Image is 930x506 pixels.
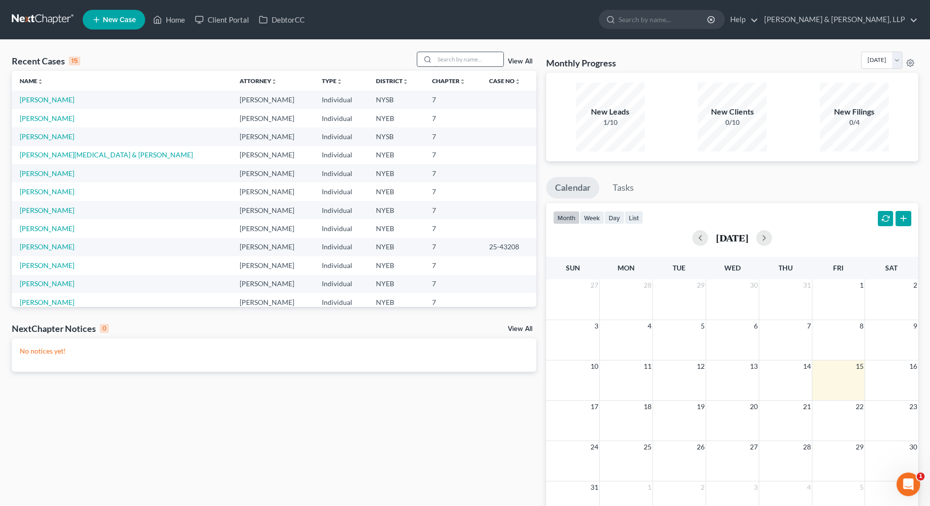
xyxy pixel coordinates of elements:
a: [PERSON_NAME] [20,114,74,122]
td: NYEB [368,182,424,201]
a: Districtunfold_more [376,77,408,85]
span: 14 [802,360,812,372]
span: 5 [859,481,865,493]
td: 7 [424,201,482,219]
span: 3 [753,481,759,493]
span: 16 [908,360,918,372]
td: 25-43208 [481,238,536,256]
td: Individual [314,146,368,164]
td: NYEB [368,275,424,293]
td: NYEB [368,238,424,256]
td: NYEB [368,201,424,219]
a: Nameunfold_more [20,77,43,85]
h2: [DATE] [716,233,748,243]
a: [PERSON_NAME] [20,169,74,178]
td: [PERSON_NAME] [232,293,314,311]
a: Typeunfold_more [322,77,342,85]
button: week [580,211,604,224]
td: 7 [424,164,482,182]
td: [PERSON_NAME] [232,109,314,127]
div: 1/10 [576,118,645,127]
td: [PERSON_NAME] [232,90,314,109]
span: 24 [589,441,599,453]
a: Chapterunfold_more [432,77,465,85]
td: [PERSON_NAME] [232,182,314,201]
span: 9 [912,320,918,332]
td: [PERSON_NAME] [232,164,314,182]
td: Individual [314,182,368,201]
td: 7 [424,182,482,201]
div: 0/4 [820,118,889,127]
button: day [604,211,624,224]
h3: Monthly Progress [546,57,616,69]
td: 7 [424,238,482,256]
td: Individual [314,127,368,146]
td: Individual [314,256,368,274]
td: NYSB [368,90,424,109]
span: 21 [802,401,812,413]
i: unfold_more [515,79,521,85]
a: Calendar [546,177,599,199]
iframe: Intercom live chat [897,473,920,496]
span: Sun [566,264,580,272]
span: 15 [855,360,865,372]
i: unfold_more [271,79,277,85]
span: 22 [855,401,865,413]
span: 12 [696,360,706,372]
span: 31 [589,481,599,493]
a: Case Nounfold_more [489,77,521,85]
td: NYEB [368,219,424,238]
div: 0 [100,324,109,333]
span: 30 [749,279,759,291]
span: 29 [696,279,706,291]
span: Sat [885,264,898,272]
span: 20 [749,401,759,413]
td: Individual [314,219,368,238]
td: NYEB [368,146,424,164]
span: 5 [700,320,706,332]
a: [PERSON_NAME] [20,206,74,214]
i: unfold_more [460,79,465,85]
td: NYEB [368,256,424,274]
span: Thu [778,264,793,272]
div: New Filings [820,106,889,118]
td: NYSB [368,127,424,146]
div: 0/10 [698,118,767,127]
span: 26 [696,441,706,453]
a: [PERSON_NAME] [20,261,74,269]
a: Client Portal [190,11,254,29]
td: [PERSON_NAME] [232,238,314,256]
td: Individual [314,293,368,311]
a: Tasks [604,177,643,199]
i: unfold_more [337,79,342,85]
span: Tue [673,264,685,272]
td: [PERSON_NAME] [232,256,314,274]
span: 1 [859,279,865,291]
td: NYEB [368,293,424,311]
td: 7 [424,219,482,238]
span: 6 [753,320,759,332]
td: 7 [424,275,482,293]
a: Attorneyunfold_more [240,77,277,85]
i: unfold_more [37,79,43,85]
span: 2 [912,279,918,291]
a: [PERSON_NAME] [20,242,74,251]
a: DebtorCC [254,11,310,29]
button: list [624,211,643,224]
td: Individual [314,164,368,182]
span: 25 [643,441,652,453]
span: 23 [908,401,918,413]
td: NYEB [368,109,424,127]
span: 10 [589,360,599,372]
a: Home [148,11,190,29]
span: 11 [643,360,652,372]
a: [PERSON_NAME] [20,224,74,233]
span: 17 [589,401,599,413]
td: Individual [314,238,368,256]
span: 1 [917,473,925,480]
span: 30 [908,441,918,453]
span: 27 [749,441,759,453]
a: [PERSON_NAME] [20,187,74,196]
td: [PERSON_NAME] [232,127,314,146]
div: New Clients [698,106,767,118]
